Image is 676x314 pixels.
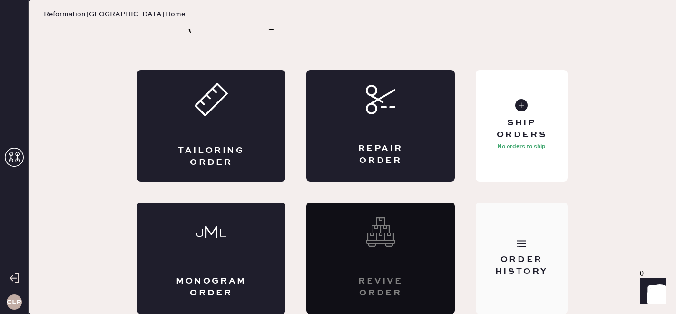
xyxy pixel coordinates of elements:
[497,141,546,152] p: No orders to ship
[175,145,247,169] div: Tailoring Order
[344,275,417,299] div: Revive order
[175,275,247,299] div: Monogram Order
[483,117,560,141] div: Ship Orders
[631,271,672,312] iframe: Front Chat
[483,254,560,278] div: Order History
[306,203,455,314] div: Interested? Contact us at care@hemster.co
[7,299,21,305] h3: CLR
[44,10,185,19] span: Reformation [GEOGRAPHIC_DATA] Home
[344,143,417,167] div: Repair Order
